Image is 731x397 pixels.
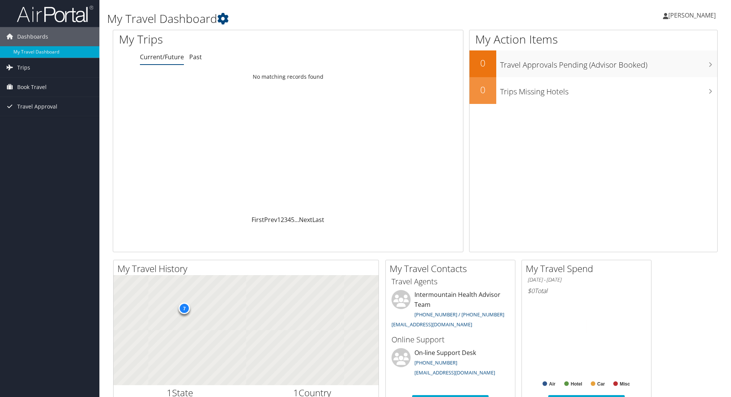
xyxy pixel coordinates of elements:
[388,290,513,331] li: Intermountain Health Advisor Team
[264,216,277,224] a: Prev
[571,381,582,387] text: Hotel
[469,57,496,70] h2: 0
[291,216,294,224] a: 5
[119,31,312,47] h1: My Trips
[17,58,30,77] span: Trips
[17,97,57,116] span: Travel Approval
[414,369,495,376] a: [EMAIL_ADDRESS][DOMAIN_NAME]
[526,262,651,275] h2: My Travel Spend
[113,70,463,84] td: No matching records found
[597,381,605,387] text: Car
[17,5,93,23] img: airportal-logo.png
[528,287,645,295] h6: Total
[391,334,509,345] h3: Online Support
[500,56,717,70] h3: Travel Approvals Pending (Advisor Booked)
[500,83,717,97] h3: Trips Missing Hotels
[390,262,515,275] h2: My Travel Contacts
[528,276,645,284] h6: [DATE] - [DATE]
[17,27,48,46] span: Dashboards
[469,77,717,104] a: 0Trips Missing Hotels
[388,348,513,379] li: On-line Support Desk
[189,53,202,61] a: Past
[288,216,291,224] a: 4
[663,4,723,27] a: [PERSON_NAME]
[294,216,299,224] span: …
[469,83,496,96] h2: 0
[252,216,264,224] a: First
[620,381,630,387] text: Misc
[391,321,472,328] a: [EMAIL_ADDRESS][DOMAIN_NAME]
[107,11,518,27] h1: My Travel Dashboard
[299,216,312,224] a: Next
[668,11,716,19] span: [PERSON_NAME]
[414,359,457,366] a: [PHONE_NUMBER]
[281,216,284,224] a: 2
[414,311,504,318] a: [PHONE_NUMBER] / [PHONE_NUMBER]
[528,287,534,295] span: $0
[391,276,509,287] h3: Travel Agents
[284,216,288,224] a: 3
[312,216,324,224] a: Last
[469,50,717,77] a: 0Travel Approvals Pending (Advisor Booked)
[117,262,378,275] h2: My Travel History
[140,53,184,61] a: Current/Future
[549,381,556,387] text: Air
[179,303,190,314] div: 7
[277,216,281,224] a: 1
[469,31,717,47] h1: My Action Items
[17,78,47,97] span: Book Travel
